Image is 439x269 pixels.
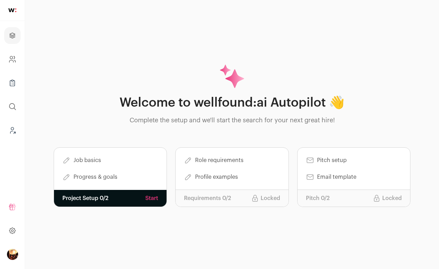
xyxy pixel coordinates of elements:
[4,122,21,139] a: Leads (Backoffice)
[306,194,330,202] p: Pitch 0/2
[4,75,21,91] a: Company Lists
[4,51,21,68] a: Company and ATS Settings
[130,115,335,125] p: Complete the setup and we'll start the search for your next great hire!
[261,194,280,202] p: Locked
[74,173,117,181] span: Progress & goals
[74,156,101,164] span: Job basics
[317,173,356,181] span: Email template
[8,8,16,12] img: wellfound-shorthand-0d5821cbd27db2630d0214b213865d53afaa358527fdda9d0ea32b1df1b89c2c.svg
[120,96,345,110] h1: Welcome to wellfound:ai Autopilot 👋
[7,249,18,260] button: Open dropdown
[382,194,402,202] p: Locked
[4,27,21,44] a: Projects
[184,194,231,202] p: Requirements 0/2
[195,156,244,164] span: Role requirements
[7,249,18,260] img: 473170-medium_jpg
[62,194,108,202] p: Project Setup 0/2
[317,156,347,164] span: Pitch setup
[145,194,158,202] a: Start
[195,173,238,181] span: Profile examples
